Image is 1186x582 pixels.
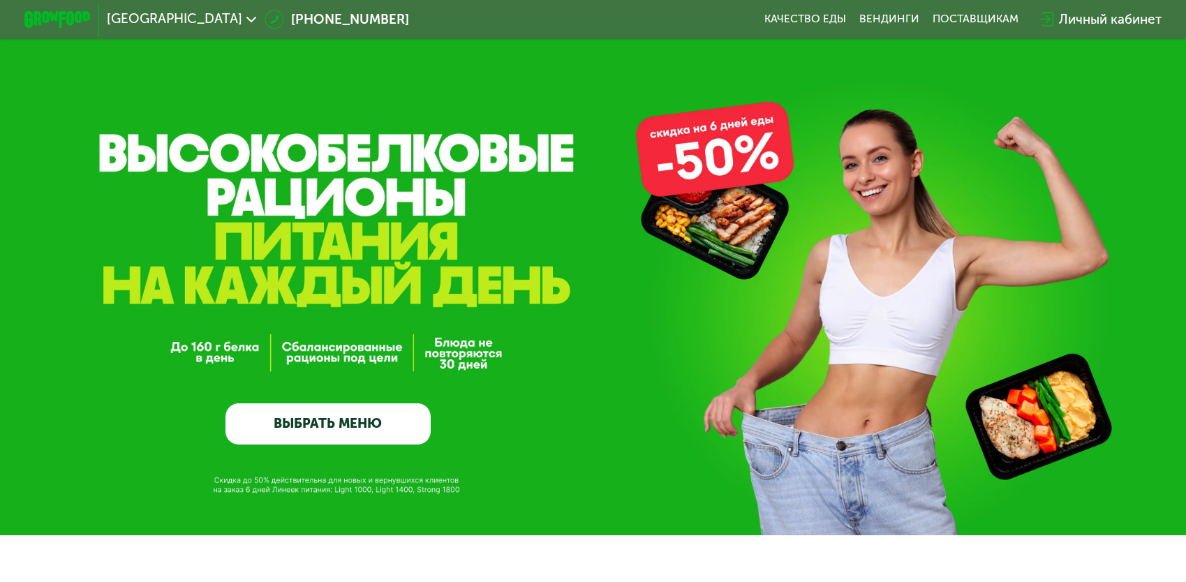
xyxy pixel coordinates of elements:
[764,13,846,26] a: Качество еды
[265,10,409,29] a: [PHONE_NUMBER]
[1059,10,1162,29] div: Личный кабинет
[933,13,1018,26] div: поставщикам
[225,403,431,445] a: ВЫБРАТЬ МЕНЮ
[859,13,919,26] a: Вендинги
[107,13,242,26] span: [GEOGRAPHIC_DATA]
